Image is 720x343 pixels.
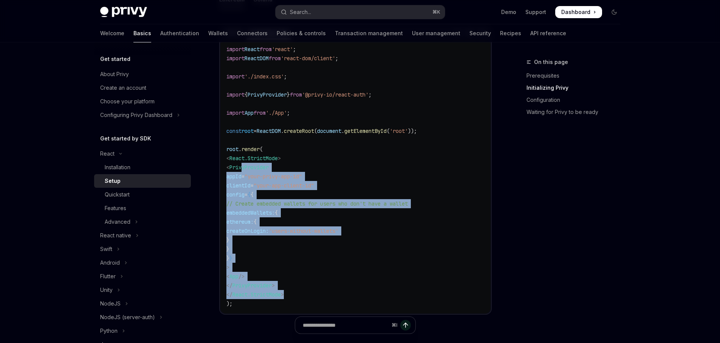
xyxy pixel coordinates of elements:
[100,83,146,92] div: Create an account
[226,237,229,243] span: }
[226,173,242,180] span: appId
[94,95,191,108] a: Choose your platform
[238,273,245,280] span: />
[257,128,281,134] span: ReactDOM
[105,217,130,226] div: Advanced
[335,24,403,42] a: Transaction management
[276,5,445,19] button: Open search
[245,91,248,98] span: {
[100,258,120,267] div: Android
[251,191,254,198] span: {
[314,128,317,134] span: (
[226,46,245,53] span: import
[94,297,191,310] button: Toggle NodeJS section
[94,188,191,201] a: Quickstart
[278,155,281,162] span: >
[525,8,546,16] a: Support
[242,173,245,180] span: =
[254,128,257,134] span: =
[94,108,191,122] button: Toggle Configuring Privy Dashboard section
[226,218,254,225] span: ethereum:
[226,300,232,307] span: );
[94,324,191,338] button: Toggle Python section
[100,231,131,240] div: React native
[100,326,118,335] div: Python
[94,310,191,324] button: Toggle NodeJS (server-auth) section
[555,6,602,18] a: Dashboard
[226,155,229,162] span: <
[254,182,314,189] span: "your-app-client-id"
[526,82,626,94] a: Initializing Privy
[94,161,191,174] a: Installation
[100,272,116,281] div: Flutter
[226,228,269,234] span: createOnLogin:
[226,182,251,189] span: clientId
[100,55,130,64] h5: Get started
[226,255,229,262] span: }
[245,55,269,62] span: ReactDOM
[94,147,191,161] button: Toggle React section
[254,109,266,116] span: from
[232,291,281,298] span: React.StrictMode
[94,283,191,297] button: Toggle Unity section
[94,256,191,270] button: Toggle Android section
[226,200,408,207] span: // Create embedded wallets for users who don't have a wallet
[432,9,440,15] span: ⌘ K
[275,209,278,216] span: {
[526,70,626,82] a: Prerequisites
[100,111,172,120] div: Configuring Privy Dashboard
[245,191,248,198] span: =
[526,94,626,106] a: Configuration
[281,128,284,134] span: .
[226,282,232,289] span: </
[226,264,229,271] span: >
[229,164,269,171] span: PrivyProvider
[260,46,272,53] span: from
[160,24,199,42] a: Authentication
[245,73,284,80] span: './index.css'
[245,109,254,116] span: App
[287,91,290,98] span: }
[290,8,311,17] div: Search...
[281,55,335,62] span: 'react-dom/client'
[226,73,245,80] span: import
[284,73,287,80] span: ;
[226,146,238,153] span: root
[248,191,251,198] span: {
[226,109,245,116] span: import
[208,24,228,42] a: Wallets
[94,67,191,81] a: About Privy
[100,97,155,106] div: Choose your platform
[100,149,115,158] div: React
[303,317,389,334] input: Ask a question...
[100,70,129,79] div: About Privy
[238,146,242,153] span: .
[226,91,245,98] span: import
[229,273,238,280] span: App
[287,109,290,116] span: ;
[344,128,387,134] span: getElementById
[561,8,590,16] span: Dashboard
[94,215,191,229] button: Toggle Advanced section
[105,176,121,186] div: Setup
[269,228,338,234] span: 'users-without-wallets'
[290,91,302,98] span: from
[500,24,521,42] a: Recipes
[94,81,191,95] a: Create an account
[100,134,151,143] h5: Get started by SDK
[534,58,568,67] span: On this page
[226,209,275,216] span: embeddedWallets:
[105,204,126,213] div: Features
[245,173,302,180] span: "your-privy-app-id"
[269,55,281,62] span: from
[260,146,263,153] span: (
[232,282,272,289] span: PrivyProvider
[254,218,257,225] span: {
[387,128,390,134] span: (
[100,245,112,254] div: Swift
[608,6,620,18] button: Toggle dark mode
[242,146,260,153] span: render
[412,24,460,42] a: User management
[226,55,245,62] span: import
[226,273,229,280] span: <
